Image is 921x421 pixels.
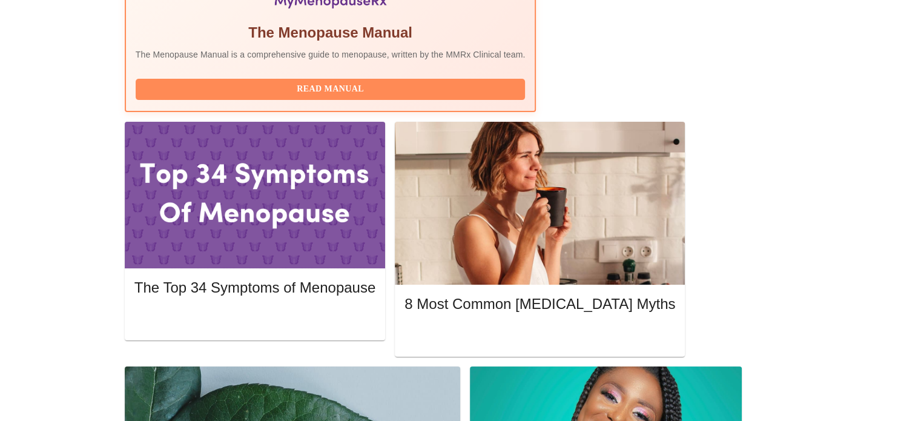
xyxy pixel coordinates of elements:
[136,83,529,93] a: Read Manual
[136,48,526,61] p: The Menopause Manual is a comprehensive guide to menopause, written by the MMRx Clinical team.
[148,82,513,97] span: Read Manual
[147,311,363,327] span: Read More
[417,328,663,343] span: Read More
[136,23,526,42] h5: The Menopause Manual
[404,325,675,346] button: Read More
[134,313,378,323] a: Read More
[404,330,678,340] a: Read More
[134,278,375,297] h5: The Top 34 Symptoms of Menopause
[136,79,526,100] button: Read Manual
[134,308,375,330] button: Read More
[404,294,675,314] h5: 8 Most Common [MEDICAL_DATA] Myths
